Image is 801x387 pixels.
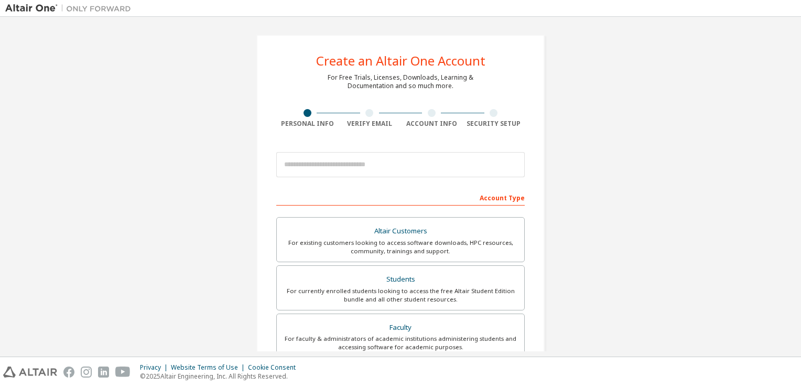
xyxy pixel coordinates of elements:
[328,73,473,90] div: For Free Trials, Licenses, Downloads, Learning & Documentation and so much more.
[339,120,401,128] div: Verify Email
[5,3,136,14] img: Altair One
[98,367,109,378] img: linkedin.svg
[63,367,74,378] img: facebook.svg
[283,239,518,255] div: For existing customers looking to access software downloads, HPC resources, community, trainings ...
[283,287,518,304] div: For currently enrolled students looking to access the free Altair Student Edition bundle and all ...
[140,363,171,372] div: Privacy
[283,224,518,239] div: Altair Customers
[115,367,131,378] img: youtube.svg
[276,189,525,206] div: Account Type
[283,272,518,287] div: Students
[463,120,525,128] div: Security Setup
[283,320,518,335] div: Faculty
[171,363,248,372] div: Website Terms of Use
[140,372,302,381] p: © 2025 Altair Engineering, Inc. All Rights Reserved.
[248,363,302,372] div: Cookie Consent
[81,367,92,378] img: instagram.svg
[3,367,57,378] img: altair_logo.svg
[283,335,518,351] div: For faculty & administrators of academic institutions administering students and accessing softwa...
[316,55,485,67] div: Create an Altair One Account
[400,120,463,128] div: Account Info
[276,120,339,128] div: Personal Info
